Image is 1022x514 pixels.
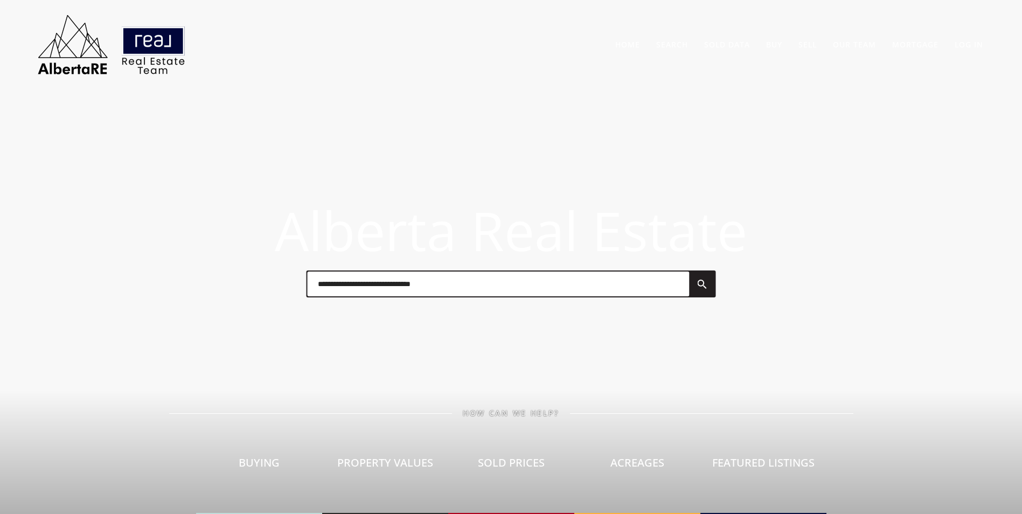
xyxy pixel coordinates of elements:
[704,39,750,50] a: Sold Data
[337,455,433,470] span: Property Values
[478,455,545,470] span: Sold Prices
[712,455,815,470] span: Featured Listings
[955,39,983,50] a: Log In
[892,39,938,50] a: Mortgage
[700,418,826,514] a: Featured Listings
[322,418,448,514] a: Property Values
[833,39,876,50] a: Our Team
[766,39,782,50] a: Buy
[574,418,700,514] a: Acreages
[448,418,574,514] a: Sold Prices
[610,455,664,470] span: Acreages
[615,39,640,50] a: Home
[31,11,192,78] img: AlbertaRE Real Estate Team | Real Broker
[798,39,817,50] a: Sell
[656,39,688,50] a: Search
[196,418,322,514] a: Buying
[239,455,280,470] span: Buying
